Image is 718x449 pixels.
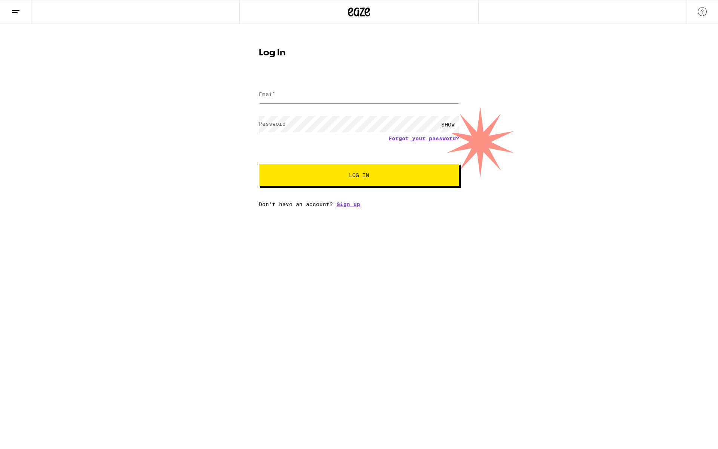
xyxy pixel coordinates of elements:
[337,201,360,207] a: Sign up
[259,86,459,103] input: Email
[259,164,459,186] button: Log In
[437,116,459,133] div: SHOW
[4,5,54,11] span: Hi. Need any help?
[259,121,286,127] label: Password
[259,91,276,97] label: Email
[259,49,459,58] h1: Log In
[259,201,459,207] div: Don't have an account?
[349,172,369,178] span: Log In
[389,135,459,141] a: Forgot your password?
